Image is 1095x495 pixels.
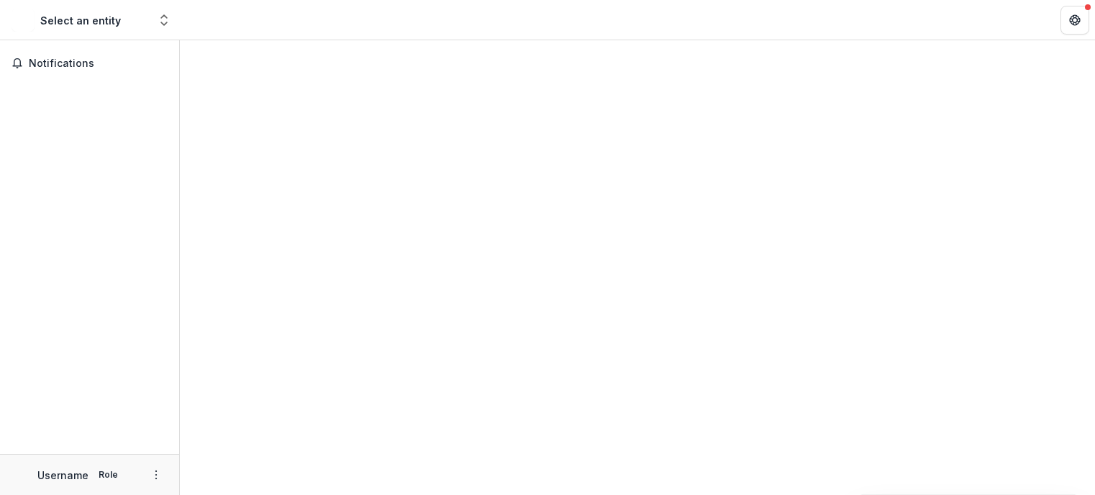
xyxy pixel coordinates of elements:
[147,466,165,483] button: More
[94,468,122,481] p: Role
[37,468,88,483] p: Username
[154,6,174,35] button: Open entity switcher
[29,58,168,70] span: Notifications
[1060,6,1089,35] button: Get Help
[6,52,173,75] button: Notifications
[40,13,121,28] div: Select an entity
